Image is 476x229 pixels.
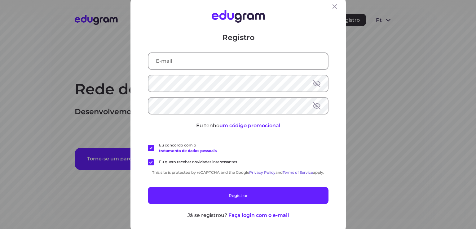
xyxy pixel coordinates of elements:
a: Terms of Service [283,170,313,174]
p: Registro [148,32,328,42]
p: Já se registrou? [187,211,227,219]
a: tratamento de dados pessoais [159,148,217,153]
a: Privacy Policy [249,170,275,174]
label: Eu quero receber novidades interessantes [148,159,237,165]
div: This site is protected by reCAPTCHA and the Google and apply. [148,170,328,174]
button: Registrar [148,186,328,204]
label: Eu concordo com o [148,142,217,153]
span: um código promocional [219,122,280,128]
p: Eu tenho [148,122,328,129]
img: Edugram Logo [211,10,265,23]
input: E-mail [148,53,328,69]
button: Faça login com o e-mail [228,211,289,219]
